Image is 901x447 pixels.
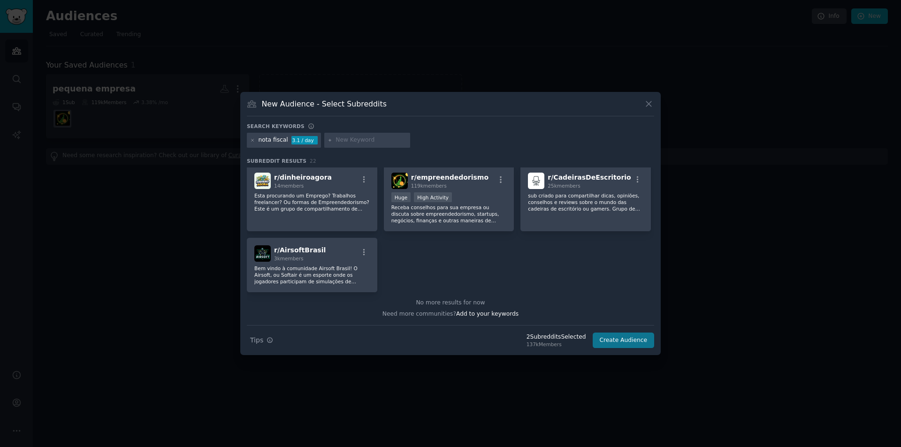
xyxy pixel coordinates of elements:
div: 2 Subreddit s Selected [527,333,586,341]
span: Tips [250,335,263,345]
span: r/ dinheiroagora [274,174,332,181]
span: Subreddit Results [247,158,306,164]
img: CadeirasDeEscritorio [528,173,544,189]
div: Huge [391,192,411,202]
input: New Keyword [336,136,407,144]
p: Bem vindo à comunidade Airsoft Brasil! O Airsoft, ou Softair é um esporte onde os jogadores parti... [254,265,370,285]
span: 3k members [274,256,304,261]
div: 137k Members [527,341,586,348]
div: No more results for now [247,299,654,307]
button: Tips [247,332,276,349]
div: High Activity [414,192,452,202]
div: 3.1 / day [291,136,318,144]
p: Esta procurando um Emprego? Trabalhos freelancer? Ou formas de Empreendedorismo? Este é um grupo ... [254,192,370,212]
div: nota fiscal [259,136,288,144]
span: 119k members [411,183,447,189]
img: empreendedorismo [391,173,408,189]
h3: Search keywords [247,123,305,129]
span: r/ AirsoftBrasil [274,246,326,254]
span: r/ CadeirasDeEscritorio [548,174,631,181]
span: 25k members [548,183,580,189]
button: Create Audience [593,333,655,349]
div: Need more communities? [247,307,654,318]
p: sub criado para compartilhar dicas, opiniões, conselhos e reviews sobre o mundo das cadeiras de e... [528,192,643,212]
span: r/ empreendedorismo [411,174,489,181]
p: Receba conselhos para sua empresa ou discuta sobre empreendedorismo, startups, negócios, finanças... [391,204,507,224]
span: 14 members [274,183,304,189]
img: AirsoftBrasil [254,245,271,262]
span: 22 [310,158,316,164]
img: dinheiroagora [254,173,271,189]
span: Add to your keywords [456,311,519,317]
h3: New Audience - Select Subreddits [262,99,387,109]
